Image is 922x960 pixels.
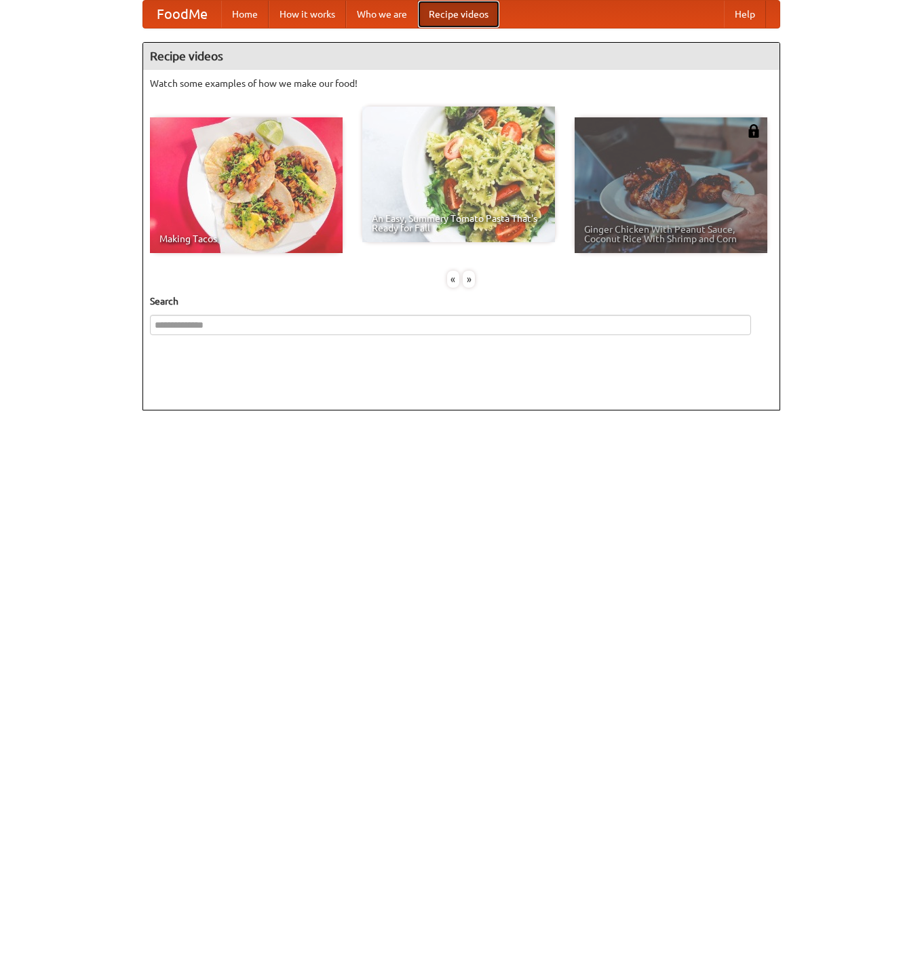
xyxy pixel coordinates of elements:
a: Recipe videos [418,1,499,28]
h5: Search [150,294,773,308]
a: Home [221,1,269,28]
a: Who we are [346,1,418,28]
a: Making Tacos [150,117,343,253]
div: » [463,271,475,288]
h4: Recipe videos [143,43,780,70]
a: FoodMe [143,1,221,28]
a: How it works [269,1,346,28]
a: Help [724,1,766,28]
a: An Easy, Summery Tomato Pasta That's Ready for Fall [362,107,555,242]
span: Making Tacos [159,234,333,244]
p: Watch some examples of how we make our food! [150,77,773,90]
img: 483408.png [747,124,761,138]
span: An Easy, Summery Tomato Pasta That's Ready for Fall [372,214,545,233]
div: « [447,271,459,288]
